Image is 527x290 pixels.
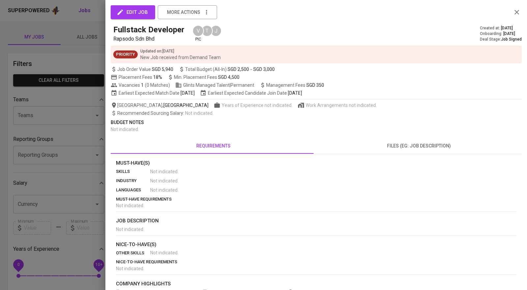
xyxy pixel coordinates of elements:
[116,266,144,271] span: Not indicated .
[116,250,150,256] p: other skills
[501,37,522,42] span: Job Signed
[140,54,221,61] p: New Job received from Demand Team
[116,177,150,184] p: industry
[150,249,179,256] span: Not indicated .
[320,142,518,150] span: files (eg: job description)
[116,159,516,167] p: Must-Have(s)
[480,37,522,42] div: Deal Stage :
[111,102,208,109] span: [GEOGRAPHIC_DATA] ,
[150,168,179,175] span: Not indicated .
[306,102,377,109] span: Work Arrangements not indicated.
[116,241,516,248] p: nice-to-have(s)
[117,111,185,116] span: Recommended Sourcing Salary :
[119,75,162,80] span: Placement Fees
[113,24,184,35] h5: Fullstack Developer
[480,31,522,37] div: Onboarding :
[111,5,155,19] button: edit job
[116,217,516,225] p: job description
[210,25,222,37] div: J
[113,36,154,42] span: Rapsodo Sdn Bhd
[167,8,200,16] span: more actions
[175,82,254,88] span: Glints Managed Talent | Permanent
[153,75,162,80] span: 18%
[116,196,516,203] p: must-have requirements
[180,90,195,96] span: [DATE]
[140,48,221,54] p: Updated on : [DATE]
[111,82,170,88] span: Vacancies ( 0 Matches )
[222,102,292,109] span: Years of Experience not indicated.
[116,187,150,193] p: languages
[150,177,179,184] span: Not indicated .
[115,142,312,150] span: requirements
[192,25,204,37] div: V
[288,90,302,96] span: [DATE]
[192,25,204,42] div: pic
[158,5,217,19] button: more actions
[218,75,239,80] span: SGD 4,500
[179,66,275,73] span: Total Budget (All-In)
[266,82,324,88] span: Management Fees
[306,82,324,88] span: SGD 350
[116,168,150,175] p: skills
[111,66,173,73] span: Job Order Value
[163,102,208,109] span: [GEOGRAPHIC_DATA]
[480,25,522,31] div: Created at :
[253,66,275,73] span: SGD 3,000
[503,31,515,37] span: [DATE]
[113,51,138,58] span: Priority
[174,75,239,80] span: Min. Placement Fees
[116,227,144,232] span: Not indicated .
[116,259,516,265] p: nice-to-have requirements
[111,127,139,132] span: Not indicated .
[185,111,213,116] span: Not indicated .
[200,90,302,96] span: Earliest Expected Candidate Join Date
[150,187,179,193] span: Not indicated .
[116,280,516,288] p: company highlights
[140,82,144,88] span: 1
[201,25,213,37] div: T
[228,66,249,73] span: SGD 2,500
[111,90,195,96] span: Earliest Expected Match Date
[118,8,148,16] span: edit job
[250,66,252,73] span: -
[116,203,144,208] span: Not indicated .
[152,66,173,73] span: SGD 5,940
[501,25,513,31] span: [DATE]
[111,119,522,126] p: Budget Notes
